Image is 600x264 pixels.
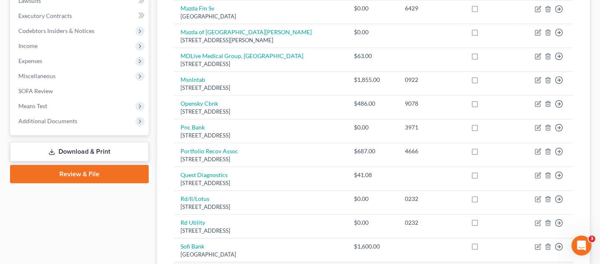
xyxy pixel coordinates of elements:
div: $1,855.00 [354,76,392,84]
a: Mazda Fin Sv [181,5,214,12]
span: Executory Contracts [18,12,72,19]
a: Review & File [10,165,149,183]
div: [GEOGRAPHIC_DATA] [181,251,341,259]
div: [STREET_ADDRESS][PERSON_NAME] [181,36,341,44]
div: $1,600.00 [354,242,392,251]
a: Rd Utility [181,219,205,226]
div: $0.00 [354,218,392,227]
div: $63.00 [354,52,392,60]
a: Pnc Bank [181,124,205,131]
span: Expenses [18,57,42,64]
div: 0232 [405,195,458,203]
a: Executory Contracts [12,8,149,23]
a: SOFA Review [12,84,149,99]
a: Sofi Bank [181,243,204,250]
div: 9078 [405,99,458,108]
div: $0.00 [354,4,392,13]
a: Msnlntab [181,76,205,83]
div: 6429 [405,4,458,13]
div: $0.00 [354,195,392,203]
div: $486.00 [354,99,392,108]
a: Mazda of [GEOGRAPHIC_DATA][PERSON_NAME] [181,28,312,36]
div: $687.00 [354,147,392,155]
span: Income [18,42,38,49]
div: $41.08 [354,171,392,179]
div: [STREET_ADDRESS] [181,179,341,187]
span: Means Test [18,102,47,109]
span: 3 [589,236,595,242]
a: Download & Print [10,142,149,162]
div: [STREET_ADDRESS] [181,108,341,116]
span: Miscellaneous [18,72,56,79]
span: Codebtors Insiders & Notices [18,27,94,34]
div: 4666 [405,147,458,155]
a: Opensky Cbnk [181,100,218,107]
a: Quest Diagnostics [181,171,228,178]
div: [STREET_ADDRESS] [181,227,341,235]
div: [STREET_ADDRESS] [181,60,341,68]
div: [STREET_ADDRESS] [181,132,341,140]
div: $0.00 [354,123,392,132]
span: SOFA Review [18,87,53,94]
div: 0232 [405,218,458,227]
iframe: Intercom live chat [572,236,592,256]
a: Portfolio Recov Assoc [181,147,238,155]
div: 0922 [405,76,458,84]
div: 3971 [405,123,458,132]
span: Additional Documents [18,117,77,124]
div: [STREET_ADDRESS] [181,155,341,163]
div: [STREET_ADDRESS] [181,203,341,211]
div: [STREET_ADDRESS] [181,84,341,92]
div: [GEOGRAPHIC_DATA] [181,13,341,20]
a: MDLive Medical Group, [GEOGRAPHIC_DATA] [181,52,303,59]
div: $0.00 [354,28,392,36]
a: Rd/Il/Lotus [181,195,209,202]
